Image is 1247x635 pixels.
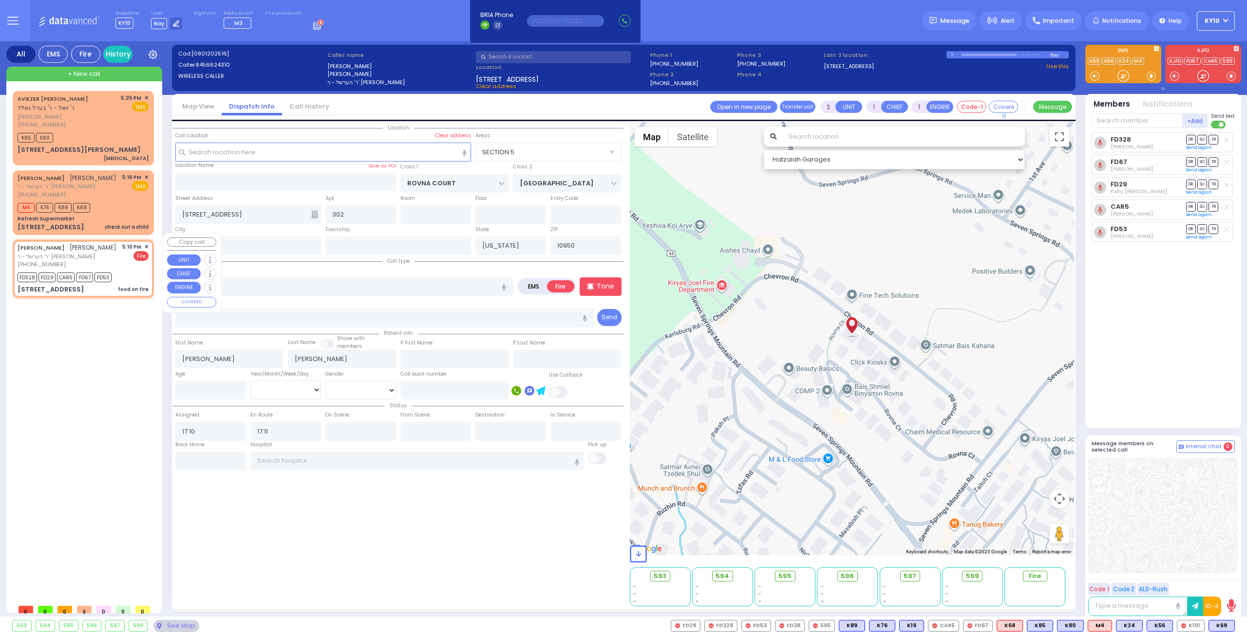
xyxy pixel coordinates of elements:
[135,606,150,613] span: 0
[650,60,698,67] label: [PHONE_NUMBER]
[1197,135,1207,144] span: SO
[476,143,607,161] span: SECTION 5
[841,571,854,581] span: 596
[1197,11,1235,31] button: KY10
[633,590,636,598] span: -
[18,133,35,143] span: K85
[167,268,201,280] button: CHIEF
[1111,165,1153,173] span: Isaac Hershkowiz
[1092,113,1183,128] input: Search member
[288,339,316,346] label: Last Name
[178,61,324,69] label: Caller:
[945,590,948,598] span: -
[821,590,824,598] span: -
[234,19,243,27] span: M3
[18,203,35,213] span: M4
[76,272,93,282] span: FD67
[480,11,513,19] span: BRIA Phone
[1209,135,1218,144] span: TR
[737,60,785,67] label: [PHONE_NUMBER]
[476,82,516,90] span: Clear address
[18,104,75,112] span: ר' יואל - ר' בערל גאלד
[1111,181,1127,188] a: FD29
[191,50,229,57] span: [0901202516]
[883,590,886,598] span: -
[18,182,116,191] span: ר' הערשל - ר' [PERSON_NAME]
[1029,571,1041,581] span: Fire
[282,102,337,111] a: Call History
[153,620,199,632] div: See map
[929,17,937,24] img: message.svg
[175,441,205,449] label: Back Home
[1111,136,1131,143] a: FD328
[824,62,874,71] a: [STREET_ADDRESS]
[1165,48,1241,55] label: KJFD
[550,226,558,234] label: ZIP
[167,282,201,293] button: ENGINE
[1186,224,1196,234] span: DR
[869,620,895,632] div: BLS
[809,620,835,632] div: 595
[1085,48,1161,55] label: EMS
[588,441,606,449] label: Pick up
[38,46,68,63] div: EMS
[1186,234,1212,240] a: Send again
[18,145,141,155] div: [STREET_ADDRESS][PERSON_NAME]
[151,11,183,17] label: Lines
[106,620,124,631] div: 597
[18,285,84,294] div: [STREET_ADDRESS]
[475,195,487,202] label: Floor
[1102,17,1141,25] span: Notifications
[265,11,302,17] label: Fire units on call
[250,452,584,470] input: Search hospital
[1088,620,1112,632] div: ALS
[18,191,66,199] span: [PHONE_NUMBER]
[325,226,350,234] label: Township
[1050,51,1069,58] div: Bay
[1186,157,1196,166] span: DR
[1117,57,1131,65] a: K24
[167,254,201,266] button: UNIT
[928,620,959,632] div: CAR5
[1209,620,1235,632] div: K69
[104,155,149,162] div: [MEDICAL_DATA]
[55,203,72,213] span: K89
[105,223,149,231] div: check out a child
[1043,17,1074,25] span: Important
[813,623,818,628] img: red-radio-icon.svg
[632,543,664,555] a: Open this area in Google Maps (opens a new window)
[1112,583,1136,595] button: Code 2
[696,583,699,590] span: -
[1211,112,1235,120] span: Send text
[835,101,862,113] button: UNIT
[778,571,792,581] span: 595
[1027,620,1053,632] div: K85
[710,101,777,113] a: Open in new page
[1224,442,1232,451] span: 0
[1116,620,1143,632] div: BLS
[597,309,622,326] button: Send
[77,606,92,613] span: 3
[1169,17,1182,25] span: Help
[1177,620,1205,632] div: K101
[83,620,101,631] div: 596
[70,174,116,182] span: [PERSON_NAME]
[989,101,1018,113] button: Covered
[222,102,282,111] a: Dispatch info
[821,598,824,605] span: -
[383,124,414,131] span: Location
[780,101,815,113] button: Transfer call
[967,623,972,628] img: red-radio-icon.svg
[175,370,185,378] label: Age
[758,590,761,598] span: -
[1205,17,1220,25] span: KY10
[327,51,473,59] label: Caller name
[737,51,821,59] span: Phone 3
[178,50,324,58] label: Cad:
[18,113,117,121] span: [PERSON_NAME]
[633,598,636,605] span: -
[1197,202,1207,211] span: SO
[957,101,986,113] button: Code-1
[327,70,473,78] label: [PERSON_NAME]
[475,226,489,234] label: State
